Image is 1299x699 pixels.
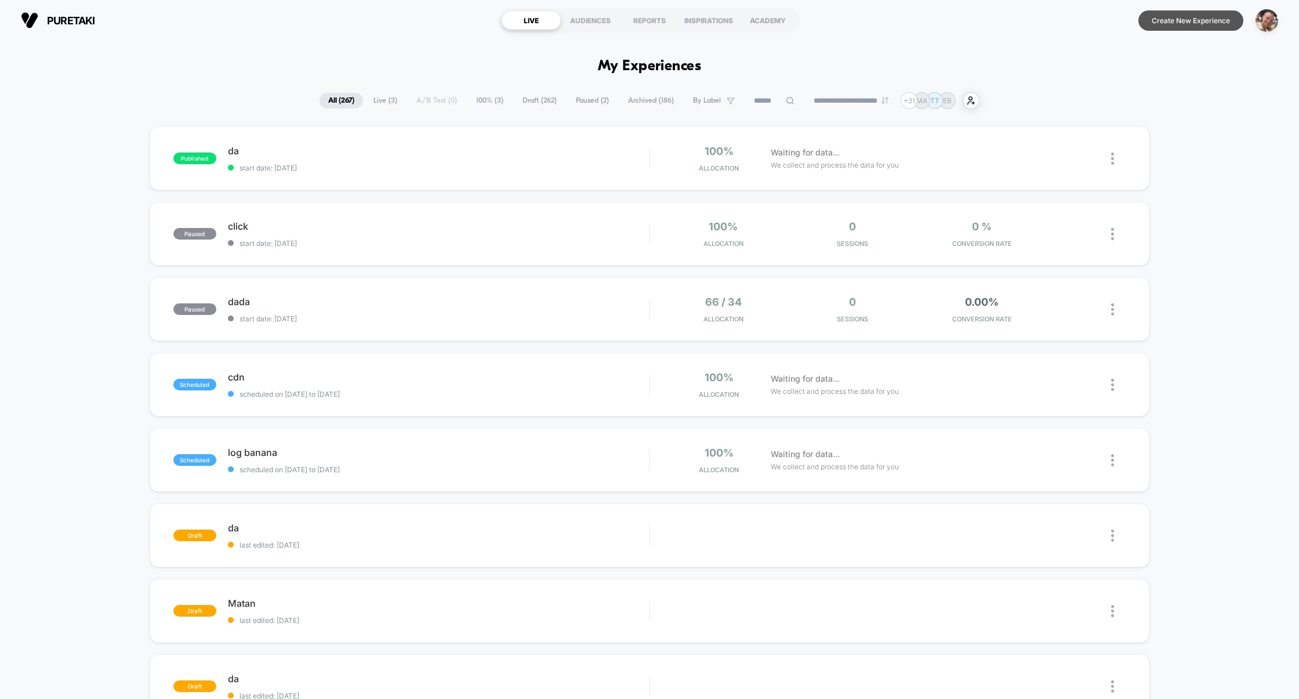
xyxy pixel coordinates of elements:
[705,371,734,383] span: 100%
[228,597,649,609] span: Matan
[525,352,556,364] div: Duration
[1111,454,1114,466] img: close
[173,153,216,164] span: published
[173,379,216,390] span: scheduled
[228,239,649,248] span: start date: [DATE]
[771,448,840,461] span: Waiting for data...
[679,11,738,30] div: INSPIRATIONS
[561,11,620,30] div: AUDIENCES
[771,160,899,171] span: We collect and process the data for you
[849,296,856,308] span: 0
[771,461,899,472] span: We collect and process the data for you
[567,93,618,108] span: Paused ( 2 )
[173,454,216,466] span: scheduled
[1111,530,1114,542] img: close
[228,465,649,474] span: scheduled on [DATE] to [DATE]
[705,447,734,459] span: 100%
[228,447,649,458] span: log banana
[1111,153,1114,165] img: close
[943,96,952,105] p: EB
[703,240,743,248] span: Allocation
[320,93,363,108] span: All ( 267 )
[228,390,649,399] span: scheduled on [DATE] to [DATE]
[619,93,683,108] span: Archived ( 186 )
[705,296,742,308] span: 66 / 34
[771,146,840,159] span: Waiting for data...
[173,228,216,240] span: paused
[738,11,797,30] div: ACADEMY
[972,220,992,233] span: 0 %
[47,15,95,27] span: puretaki
[1111,303,1114,316] img: close
[228,314,649,323] span: start date: [DATE]
[228,164,649,172] span: start date: [DATE]
[916,96,927,105] p: MA
[881,97,888,104] img: end
[228,296,649,307] span: dada
[1252,9,1282,32] button: ppic
[693,96,721,105] span: By Label
[228,145,649,157] span: da
[228,522,649,534] span: da
[705,145,734,157] span: 100%
[709,220,738,233] span: 100%
[228,616,649,625] span: last edited: [DATE]
[502,11,561,30] div: LIVE
[771,372,840,385] span: Waiting for data...
[21,12,38,29] img: Visually logo
[365,93,406,108] span: Live ( 3 )
[699,466,739,474] span: Allocation
[173,605,216,617] span: draft
[620,11,679,30] div: REPORTS
[173,680,216,692] span: draft
[467,93,512,108] span: 100% ( 3 )
[598,58,702,75] h1: My Experiences
[228,371,649,383] span: cdn
[901,92,917,109] div: + 31
[1111,379,1114,391] img: close
[228,673,649,684] span: da
[9,333,656,344] input: Seek
[771,386,899,397] span: We collect and process the data for you
[1111,605,1114,617] img: close
[173,530,216,541] span: draft
[1256,9,1278,32] img: ppic
[228,541,649,549] span: last edited: [DATE]
[791,315,915,323] span: Sessions
[920,240,1044,248] span: CONVERSION RATE
[228,220,649,232] span: click
[1111,228,1114,240] img: close
[1111,680,1114,693] img: close
[849,220,856,233] span: 0
[699,390,739,399] span: Allocation
[920,315,1044,323] span: CONVERSION RATE
[930,96,939,105] p: TT
[317,173,345,201] button: Play, NEW DEMO 2025-VEED.mp4
[17,11,99,30] button: puretaki
[699,164,739,172] span: Allocation
[173,303,216,315] span: paused
[579,353,614,364] input: Volume
[6,349,24,367] button: Play, NEW DEMO 2025-VEED.mp4
[965,296,999,308] span: 0.00%
[1138,10,1243,31] button: Create New Experience
[514,93,565,108] span: Draft ( 262 )
[703,315,743,323] span: Allocation
[791,240,915,248] span: Sessions
[497,352,524,364] div: Current time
